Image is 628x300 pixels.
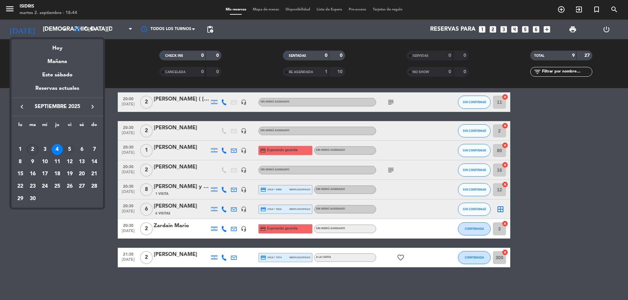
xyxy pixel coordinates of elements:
[39,144,50,155] div: 3
[88,168,100,180] td: 21 de septiembre de 2025
[26,121,39,131] th: martes
[76,168,88,180] td: 20 de septiembre de 2025
[39,181,50,192] div: 24
[27,193,38,204] div: 30
[27,168,38,180] div: 16
[18,103,26,111] i: keyboard_arrow_left
[14,121,26,131] th: lunes
[76,144,87,155] div: 6
[26,193,39,205] td: 30 de septiembre de 2025
[39,121,51,131] th: miércoles
[11,39,103,53] div: Hoy
[11,84,103,98] div: Reservas actuales
[39,168,50,180] div: 17
[76,180,88,193] td: 27 de septiembre de 2025
[15,156,26,167] div: 8
[63,143,76,156] td: 5 de septiembre de 2025
[76,121,88,131] th: sábado
[14,168,26,180] td: 15 de septiembre de 2025
[39,143,51,156] td: 3 de septiembre de 2025
[26,168,39,180] td: 16 de septiembre de 2025
[14,131,100,143] td: SEP.
[63,156,76,168] td: 12 de septiembre de 2025
[27,144,38,155] div: 2
[28,103,87,111] span: septiembre 2025
[39,180,51,193] td: 24 de septiembre de 2025
[15,168,26,180] div: 15
[14,180,26,193] td: 22 de septiembre de 2025
[15,181,26,192] div: 22
[88,121,100,131] th: domingo
[88,180,100,193] td: 28 de septiembre de 2025
[39,156,50,167] div: 10
[27,156,38,167] div: 9
[64,168,75,180] div: 19
[76,181,87,192] div: 27
[51,156,63,168] td: 11 de septiembre de 2025
[89,144,100,155] div: 7
[89,103,96,111] i: keyboard_arrow_right
[15,144,26,155] div: 1
[51,121,63,131] th: jueves
[63,168,76,180] td: 19 de septiembre de 2025
[16,103,28,111] button: keyboard_arrow_left
[76,143,88,156] td: 6 de septiembre de 2025
[11,66,103,84] div: Este sábado
[88,156,100,168] td: 14 de septiembre de 2025
[63,121,76,131] th: viernes
[52,168,63,180] div: 18
[63,180,76,193] td: 26 de septiembre de 2025
[87,103,98,111] button: keyboard_arrow_right
[76,156,88,168] td: 13 de septiembre de 2025
[26,180,39,193] td: 23 de septiembre de 2025
[64,144,75,155] div: 5
[88,143,100,156] td: 7 de septiembre de 2025
[64,181,75,192] div: 26
[51,168,63,180] td: 18 de septiembre de 2025
[14,156,26,168] td: 8 de septiembre de 2025
[52,144,63,155] div: 4
[14,193,26,205] td: 29 de septiembre de 2025
[76,156,87,167] div: 13
[51,180,63,193] td: 25 de septiembre de 2025
[51,143,63,156] td: 4 de septiembre de 2025
[76,168,87,180] div: 20
[26,143,39,156] td: 2 de septiembre de 2025
[11,53,103,66] div: Mañana
[15,193,26,204] div: 29
[52,181,63,192] div: 25
[26,156,39,168] td: 9 de septiembre de 2025
[14,143,26,156] td: 1 de septiembre de 2025
[89,168,100,180] div: 21
[39,168,51,180] td: 17 de septiembre de 2025
[89,156,100,167] div: 14
[52,156,63,167] div: 11
[39,156,51,168] td: 10 de septiembre de 2025
[27,181,38,192] div: 23
[64,156,75,167] div: 12
[89,181,100,192] div: 28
